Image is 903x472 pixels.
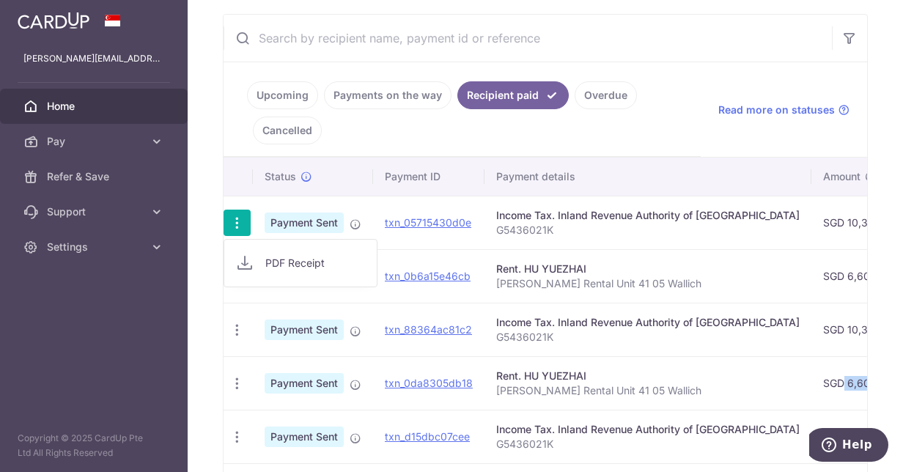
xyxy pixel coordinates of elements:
a: txn_05715430d0e [385,216,471,229]
a: Payments on the way [324,81,451,109]
span: Payment Sent [265,427,344,447]
span: Payment Sent [265,213,344,233]
p: G5436021K [496,330,800,344]
span: Payment Sent [265,320,344,340]
th: Payment ID [373,158,484,196]
span: Pay [47,134,144,149]
a: Recipient paid [457,81,569,109]
a: Read more on statuses [718,103,849,117]
p: G5436021K [496,223,800,237]
input: Search by recipient name, payment id or reference [224,15,832,62]
p: [PERSON_NAME] Rental Unit 41 05 Wallich [496,383,800,398]
span: Amount [823,169,860,184]
span: Refer & Save [47,169,144,184]
a: Upcoming [247,81,318,109]
a: txn_0da8305db18 [385,377,473,389]
a: txn_0b6a15e46cb [385,270,471,282]
span: Payment Sent [265,373,344,394]
div: Income Tax. Inland Revenue Authority of [GEOGRAPHIC_DATA] [496,422,800,437]
div: Rent. HU YUEZHAI [496,369,800,383]
img: CardUp [18,12,89,29]
div: Income Tax. Inland Revenue Authority of [GEOGRAPHIC_DATA] [496,208,800,223]
a: Cancelled [253,117,322,144]
p: G5436021K [496,437,800,451]
div: Income Tax. Inland Revenue Authority of [GEOGRAPHIC_DATA] [496,315,800,330]
a: txn_d15dbc07cee [385,430,470,443]
a: Overdue [575,81,637,109]
span: Read more on statuses [718,103,835,117]
p: [PERSON_NAME][EMAIL_ADDRESS][PERSON_NAME][DOMAIN_NAME] [23,51,164,66]
a: txn_88364ac81c2 [385,323,472,336]
span: Home [47,99,144,114]
p: [PERSON_NAME] Rental Unit 41 05 Wallich [496,276,800,291]
th: Payment details [484,158,811,196]
div: Rent. HU YUEZHAI [496,262,800,276]
iframe: Opens a widget where you can find more information [809,428,888,465]
span: Support [47,204,144,219]
span: Status [265,169,296,184]
span: Settings [47,240,144,254]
